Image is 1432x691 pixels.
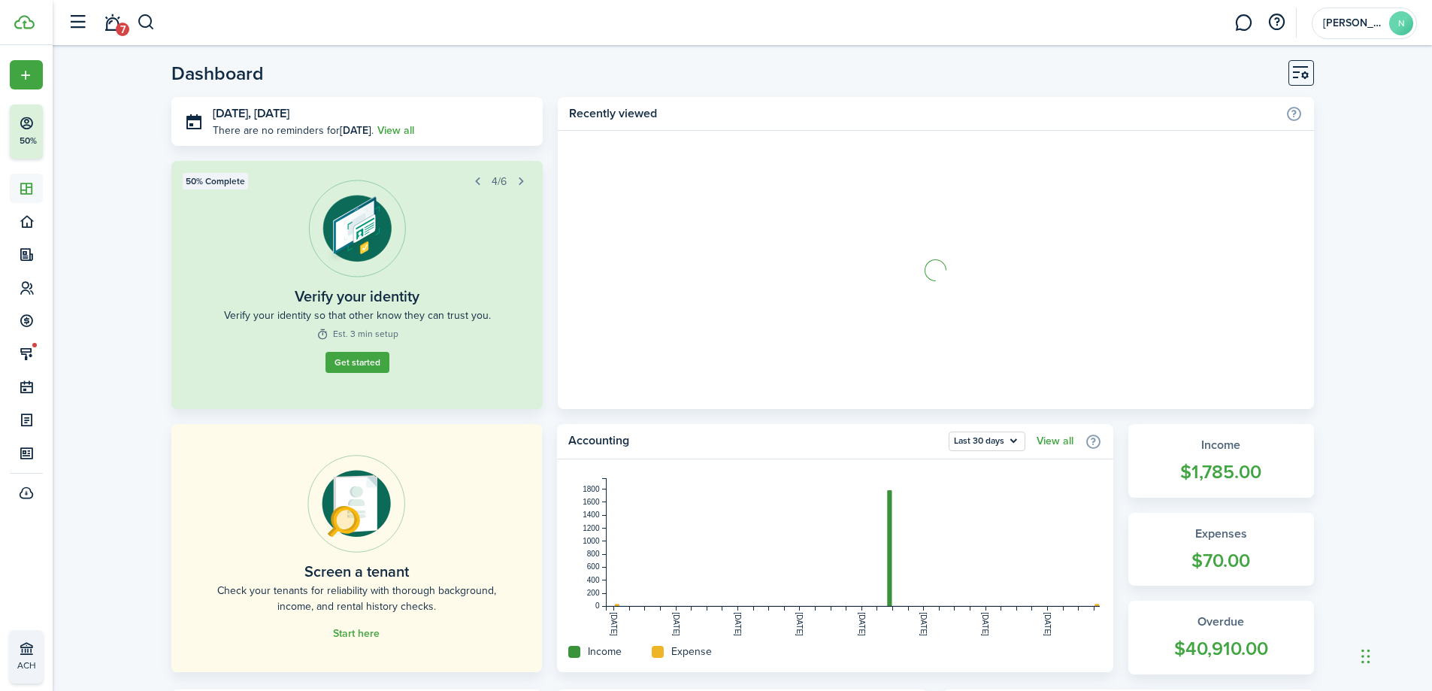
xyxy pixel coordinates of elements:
widget-step-description: Verify your identity so that other know they can trust you. [224,308,491,323]
tspan: [DATE] [981,612,989,636]
img: Verification [308,180,406,277]
tspan: [DATE] [610,612,618,636]
tspan: [DATE] [795,612,804,636]
tspan: 400 [587,576,600,584]
button: Search [137,10,156,35]
tspan: 0 [595,602,600,610]
widget-stats-title: Income [1143,436,1299,454]
button: Last 30 days [949,432,1025,451]
widget-stats-count: $70.00 [1143,547,1299,575]
a: ACH [10,630,43,683]
home-widget-title: Recently viewed [569,105,1277,123]
img: Online payments [307,455,405,553]
home-placeholder-description: Check your tenants for reliability with thorough background, income, and rental history checks. [205,583,508,614]
b: [DATE] [340,123,371,138]
img: Loading [922,257,949,283]
a: Income$1,785.00 [1128,424,1314,498]
button: Open sidebar [63,8,92,37]
p: 50% [19,135,38,147]
tspan: 1400 [583,511,600,519]
tspan: [DATE] [858,612,866,636]
tspan: [DATE] [671,612,680,636]
a: Expenses$70.00 [1128,513,1314,586]
tspan: [DATE] [1043,612,1052,636]
home-widget-title: Expense [671,644,712,659]
widget-stats-title: Expenses [1143,525,1299,543]
a: Overdue$40,910.00 [1128,601,1314,674]
h3: [DATE], [DATE] [213,105,532,123]
home-widget-title: Accounting [568,432,941,451]
div: Drag [1361,634,1370,679]
button: Next step [510,171,531,192]
tspan: 600 [587,562,600,571]
p: ACH [17,659,106,672]
tspan: 1200 [583,524,600,532]
iframe: Chat Widget [1182,529,1432,691]
button: 50% [10,105,135,159]
p: There are no reminders for . [213,123,374,138]
a: Messaging [1229,4,1258,42]
tspan: 1600 [583,498,600,506]
span: 4/6 [492,174,507,189]
avatar-text: N [1389,11,1413,35]
span: Neil [1323,18,1383,29]
tspan: 1000 [583,537,600,545]
button: Open menu [949,432,1025,451]
header-page-title: Dashboard [171,64,264,83]
a: Notifications [98,4,126,42]
tspan: [DATE] [734,612,742,636]
tspan: 800 [587,550,600,558]
widget-stats-count: $1,785.00 [1143,458,1299,486]
button: Prev step [467,171,488,192]
tspan: 1800 [583,485,600,493]
button: Open menu [10,60,43,89]
widget-step-time: Est. 3 min setup [316,327,398,341]
home-widget-title: Income [588,644,622,659]
widget-step-title: Verify your identity [295,285,419,308]
button: Get started [325,352,389,373]
tspan: [DATE] [919,612,928,636]
span: 50% Complete [186,174,245,188]
button: Customise [1288,60,1314,86]
a: View all [1037,435,1073,447]
widget-stats-count: $40,910.00 [1143,635,1299,663]
span: 7 [116,23,129,36]
home-placeholder-title: Screen a tenant [304,560,409,583]
img: TenantCloud [14,15,35,29]
a: View all [377,123,414,138]
button: Open resource center [1264,10,1289,35]
widget-stats-title: Overdue [1143,613,1299,631]
a: Start here [333,628,380,640]
tspan: 200 [587,589,600,597]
